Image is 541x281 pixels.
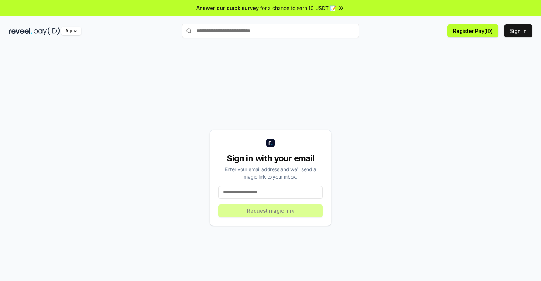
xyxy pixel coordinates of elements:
div: Alpha [61,27,81,35]
img: pay_id [34,27,60,35]
div: Enter your email address and we’ll send a magic link to your inbox. [218,165,323,180]
span: Answer our quick survey [196,4,259,12]
img: reveel_dark [9,27,32,35]
span: for a chance to earn 10 USDT 📝 [260,4,336,12]
img: logo_small [266,139,275,147]
button: Sign In [504,24,532,37]
button: Register Pay(ID) [447,24,498,37]
div: Sign in with your email [218,153,323,164]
